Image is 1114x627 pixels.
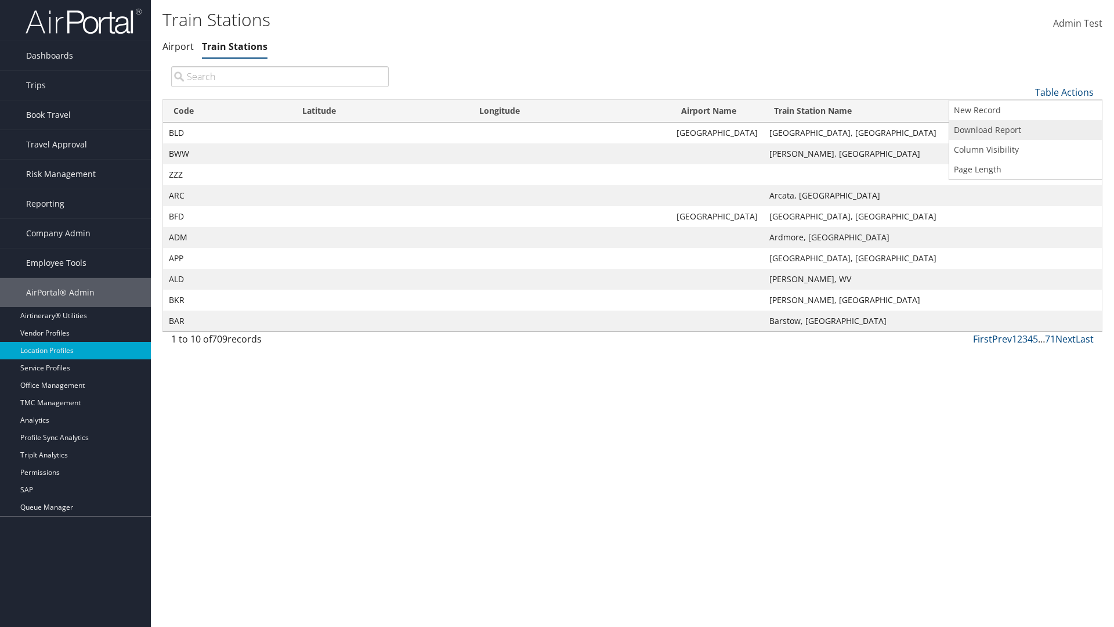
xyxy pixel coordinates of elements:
[949,100,1102,120] a: New Record
[26,100,71,129] span: Book Travel
[26,219,91,248] span: Company Admin
[949,140,1102,160] a: Column Visibility
[26,8,142,35] img: airportal-logo.png
[26,160,96,189] span: Risk Management
[26,41,73,70] span: Dashboards
[26,189,64,218] span: Reporting
[26,130,87,159] span: Travel Approval
[26,71,46,100] span: Trips
[26,278,95,307] span: AirPortal® Admin
[949,160,1102,179] a: Page Length
[26,248,86,278] span: Employee Tools
[949,120,1102,140] a: Download Report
